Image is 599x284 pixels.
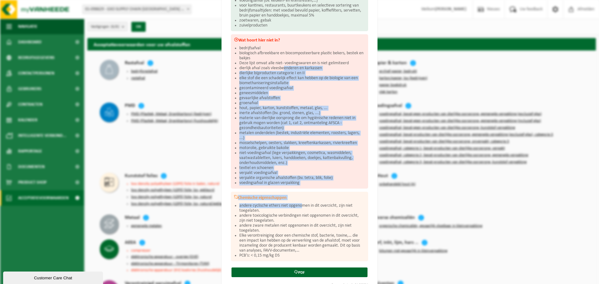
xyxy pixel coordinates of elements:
[239,106,365,111] li: hout, papier, karton, kunststoffen, metaal, glas, ...
[239,233,365,253] li: Elke verontreiniging door een chemische stof, bacterie, toxine,… die een impact kan hebben op de ...
[239,76,365,86] li: elke stof die een schadelijk effect kan hebben op de biologie van een biomethaniseringsinstallatie
[239,66,365,71] li: dierlijk afval zoals vleesbeenderen en karkassen
[239,166,365,171] li: textiel en schoenen
[239,96,365,101] li: gevaarlijke afvalstoffen
[239,141,365,146] li: mosselschelpen, oesters, slakken, kreeftenkarkassen, rivierkreeften
[239,203,365,213] li: andere cyclische ethers niet opgenomen in dit overzicht, zijn niet toegelaten.
[239,213,365,223] li: andere toxicologische verbindingen niet opgenomen in dit overzicht, zijn niet toegelaten.
[239,3,365,18] li: voor kantines, restaurants, buurtkeukens en selectieve sortering van bedrijfsmaaltijden: met voed...
[239,51,365,61] li: biologisch afbreekbare en biocomposteerbare plastic bekers, bestek en bakjes
[3,270,104,284] iframe: chat widget
[239,86,365,91] li: gecontamineerd voedingsafval
[231,267,368,277] a: PDF
[239,91,365,96] li: geneesmiddelen
[239,131,365,141] li: metalen onderdelen (bestek, industriële elementen, roosters, lagers, ...)
[234,37,365,43] h3: Wat hoort hier niet in?
[239,116,365,131] li: materie van dierlijke oorsprong die om hygiënische redenen niet in gebruik mogen worden (cat 1, c...
[239,18,365,23] li: zoetwaren, gebak
[239,146,365,151] li: motorolie, gebruikte bakolie
[239,61,365,66] li: Deze lijst omvat alle niet- voedingswaren en is niet gelimiteerd
[239,111,365,116] li: inerte afvalstoffen (bv. grond, stenen, glas, ...)
[239,71,365,76] li: dierlijke bijproducten categorie I en II
[239,223,365,233] li: andere zware metalen niet opgenomen in dit overzicht, zijn niet toegelaten.
[239,253,365,258] li: PCB’s: < 0,15 mg/kg DS
[239,176,365,181] li: verpakte organische afvalstoffen (bv. tetra, blik, folie)
[239,46,365,51] li: bedrijfsafval
[239,101,365,106] li: groenafval
[239,23,365,28] li: zuivelproducten
[239,181,365,185] li: voedingsafval in glazen verpakking
[239,171,365,176] li: verpakt voedingsafval
[234,195,365,200] h3: Chemische eigenschappen
[239,151,365,166] li: niet-voedingsafval (lege verpakkingen, cosmetica, wasmiddelen, vaatwastabletten, luiers, handdoek...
